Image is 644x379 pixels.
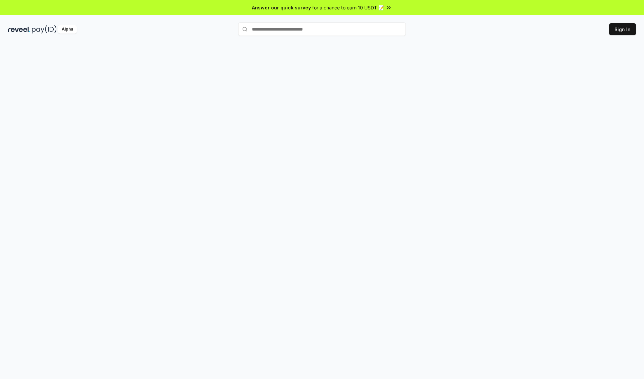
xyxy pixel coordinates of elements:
span: Answer our quick survey [252,4,311,11]
span: for a chance to earn 10 USDT 📝 [312,4,384,11]
button: Sign In [609,23,636,35]
img: reveel_dark [8,25,31,34]
img: pay_id [32,25,57,34]
div: Alpha [58,25,77,34]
